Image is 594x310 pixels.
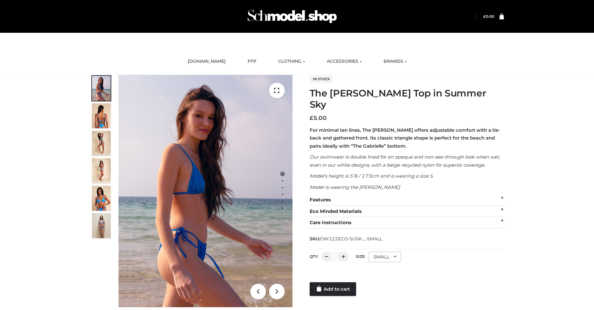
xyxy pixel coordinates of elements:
[310,206,504,217] div: Eco Minded Materials
[310,115,327,121] bdi: 5.00
[320,236,382,242] span: OW122ECO-SUSK-_-SMALL
[92,186,111,211] img: 2.Alex-top_CN-1-1-2.jpg
[310,115,313,121] span: £
[310,235,383,243] span: SKU:
[310,194,504,206] div: Features
[483,14,494,19] a: £0.00
[92,131,111,156] img: 4.Alex-top_CN-1-1-2.jpg
[92,76,111,101] img: 1.Alex-top_SS-1_4464b1e7-c2c9-4e4b-a62c-58381cd673c0-1.jpg
[322,55,366,68] a: ACCESSORIES
[310,88,504,110] h1: The [PERSON_NAME] Top in Summer Sky
[245,4,339,29] img: Schmodel Admin 964
[118,75,292,307] img: 1.Alex-top_SS-1_4464b1e7-c2c9-4e4b-a62c-58381cd673c0 (1)
[310,154,500,168] em: Our swimwear is double lined for an opaque and non-see-through look when wet, even in our white d...
[310,282,356,296] a: Add to cart
[310,75,333,83] span: In stock
[310,254,318,259] label: QTY:
[310,173,433,179] em: Model’s height is 5’8 / 173cm and is wearing a size S.
[310,127,500,149] strong: For minimal tan lines, The [PERSON_NAME] offers adjustable comfort with a tie-back and gathered f...
[379,55,411,68] a: BRANDS
[483,14,486,19] span: £
[92,103,111,128] img: 5.Alex-top_CN-1-1_1-1.jpg
[483,14,494,19] bdi: 0.00
[310,184,400,190] em: Model is wearing the [PERSON_NAME]
[92,213,111,238] img: SSVC.jpg
[310,217,504,229] div: Care instructions
[273,55,310,68] a: CLOTHING
[183,55,230,68] a: [DOMAIN_NAME]
[243,55,261,68] a: FFP
[92,158,111,183] img: 3.Alex-top_CN-1-1-2.jpg
[356,254,365,259] label: Size:
[369,252,401,262] div: SMALL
